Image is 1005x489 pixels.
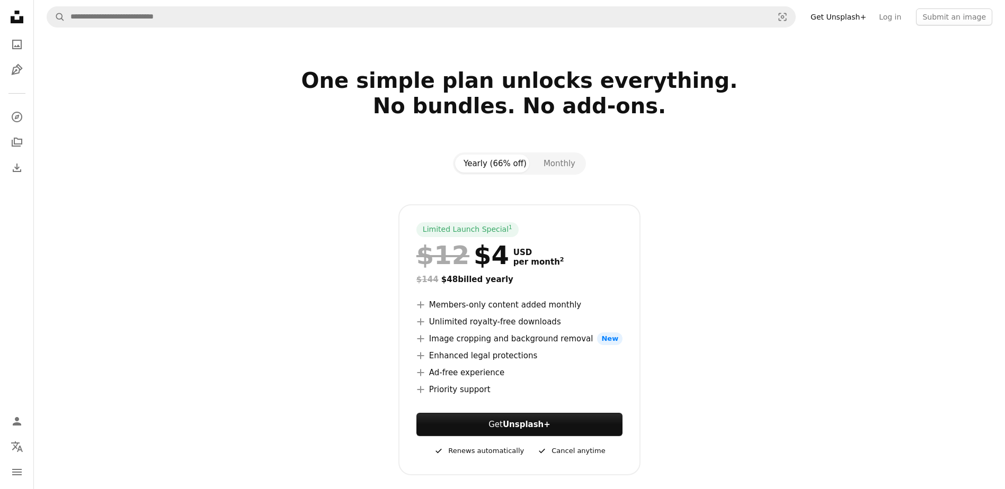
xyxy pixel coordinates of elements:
[6,411,28,432] a: Log in / Sign up
[597,332,622,345] span: New
[416,275,439,284] span: $144
[6,132,28,153] a: Collections
[416,332,622,345] li: Image cropping and background removal
[513,257,564,267] span: per month
[6,157,28,178] a: Download History
[535,155,584,173] button: Monthly
[416,241,509,269] div: $4
[770,7,795,27] button: Visual search
[558,257,566,267] a: 2
[47,6,796,28] form: Find visuals sitewide
[503,420,550,429] strong: Unsplash+
[416,366,622,379] li: Ad-free experience
[6,106,28,128] a: Explore
[179,68,861,144] h2: One simple plan unlocks everything. No bundles. No add-ons.
[416,413,622,436] button: GetUnsplash+
[416,349,622,362] li: Enhanced legal protections
[6,59,28,80] a: Illustrations
[509,224,512,230] sup: 1
[560,256,564,263] sup: 2
[6,461,28,483] button: Menu
[416,241,469,269] span: $12
[416,383,622,396] li: Priority support
[513,248,564,257] span: USD
[6,436,28,457] button: Language
[916,8,992,25] button: Submit an image
[433,445,524,457] div: Renews automatically
[6,6,28,30] a: Home — Unsplash
[873,8,908,25] a: Log in
[537,445,605,457] div: Cancel anytime
[804,8,873,25] a: Get Unsplash+
[6,34,28,55] a: Photos
[455,155,535,173] button: Yearly (66% off)
[506,224,514,235] a: 1
[47,7,65,27] button: Search Unsplash
[416,222,519,237] div: Limited Launch Special
[416,273,622,286] div: $48 billed yearly
[416,315,622,328] li: Unlimited royalty-free downloads
[416,298,622,311] li: Members-only content added monthly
